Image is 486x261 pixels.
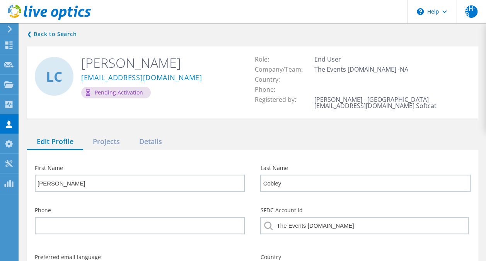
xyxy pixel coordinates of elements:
label: Preferred email language [35,254,245,260]
label: Country [260,254,470,260]
label: SFDC Account Id [260,208,470,213]
span: SH-B [465,5,477,18]
div: Details [130,134,172,150]
div: Edit Profile [27,134,83,150]
span: Company/Team: [254,65,310,74]
span: Phone: [254,85,283,94]
td: End User [312,54,470,64]
svg: \n [417,8,424,15]
span: Country: [254,75,287,84]
div: Projects [83,134,130,150]
h2: [PERSON_NAME] [81,54,241,71]
label: Last Name [260,165,470,171]
label: First Name [35,165,245,171]
a: Live Optics Dashboard [8,16,91,22]
span: Role: [254,55,276,64]
a: Back to search [27,29,77,39]
div: Pending Activation [81,87,151,98]
span: Registered by: [254,95,304,104]
span: LC [46,70,62,83]
span: The Events [DOMAIN_NAME] -NA [314,65,416,74]
td: [PERSON_NAME] - [GEOGRAPHIC_DATA] [EMAIL_ADDRESS][DOMAIN_NAME] Softcat [312,94,470,111]
a: [EMAIL_ADDRESS][DOMAIN_NAME] [81,74,202,82]
label: Phone [35,208,245,213]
